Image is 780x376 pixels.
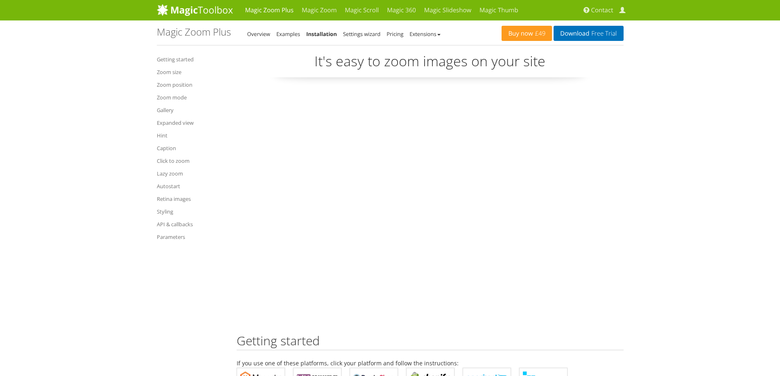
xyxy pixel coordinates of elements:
[502,26,552,41] a: Buy now£49
[157,143,224,153] a: Caption
[589,30,617,37] span: Free Trial
[237,334,624,350] h2: Getting started
[554,26,623,41] a: DownloadFree Trial
[157,207,224,216] a: Styling
[157,118,224,128] a: Expanded view
[157,194,224,204] a: Retina images
[591,6,613,14] span: Contact
[157,4,233,16] img: MagicToolbox.com - Image tools for your website
[276,30,300,38] a: Examples
[157,80,224,90] a: Zoom position
[237,52,624,77] p: It's easy to zoom images on your site
[157,54,224,64] a: Getting started
[157,92,224,102] a: Zoom mode
[157,232,224,242] a: Parameters
[247,30,270,38] a: Overview
[387,30,403,38] a: Pricing
[409,30,440,38] a: Extensions
[157,169,224,178] a: Lazy zoom
[157,105,224,115] a: Gallery
[306,30,337,38] a: Installation
[157,27,231,37] h1: Magic Zoom Plus
[157,67,224,77] a: Zoom size
[157,131,224,140] a: Hint
[533,30,546,37] span: £49
[157,181,224,191] a: Autostart
[157,156,224,166] a: Click to zoom
[343,30,381,38] a: Settings wizard
[157,219,224,229] a: API & callbacks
